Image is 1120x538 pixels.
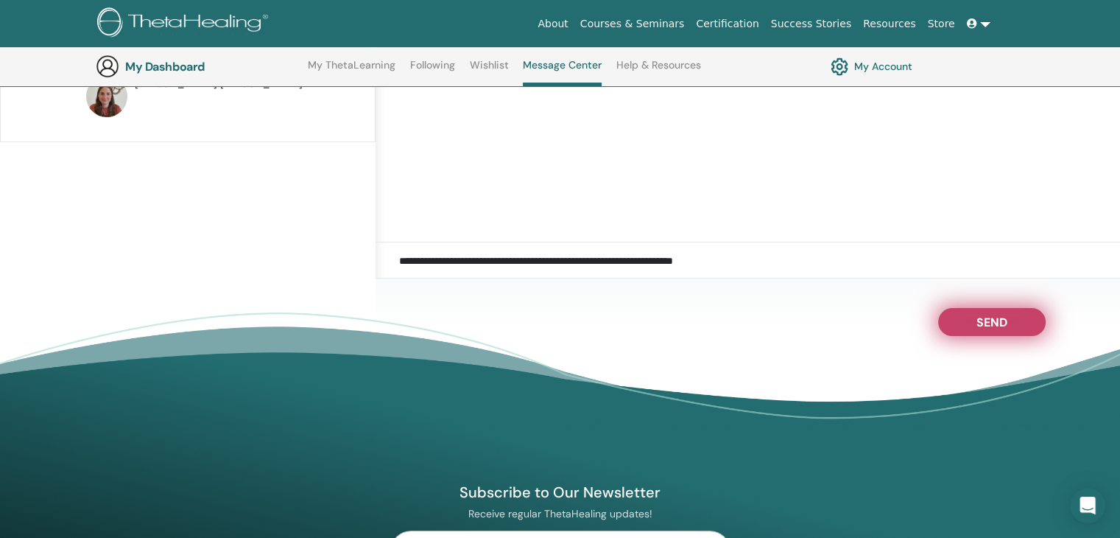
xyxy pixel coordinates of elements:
[616,59,701,83] a: Help & Resources
[532,10,574,38] a: About
[390,483,730,502] h4: Subscribe to Our Newsletter
[976,315,1007,325] span: Send
[523,59,602,86] a: Message Center
[470,59,509,83] a: Wishlist
[96,55,119,78] img: generic-user-icon.jpg
[922,10,961,38] a: Store
[857,10,922,38] a: Resources
[831,54,848,79] img: cog.svg
[765,10,857,38] a: Success Stories
[410,59,455,83] a: Following
[390,507,730,520] p: Receive regular ThetaHealing updates!
[690,10,764,38] a: Certification
[831,54,912,79] a: My Account
[308,59,395,83] a: My ThetaLearning
[86,76,127,117] img: default.jpg
[938,308,1046,336] button: Send
[1070,488,1105,523] div: Open Intercom Messenger
[574,10,691,38] a: Courses & Seminars
[125,60,272,74] h3: My Dashboard
[97,7,273,41] img: logo.png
